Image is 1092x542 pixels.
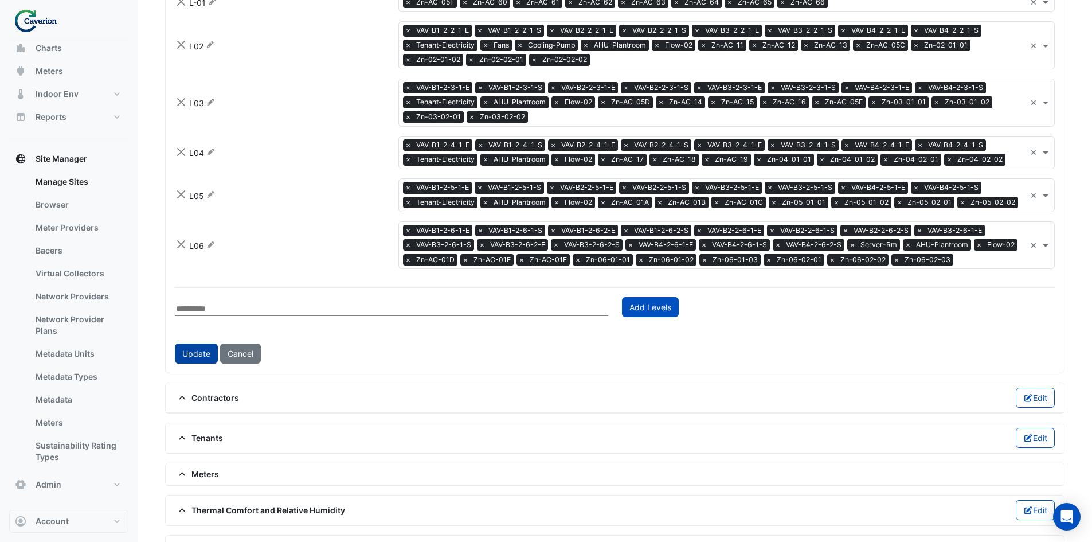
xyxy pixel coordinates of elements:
[36,42,62,54] span: Charts
[629,25,689,36] span: VAV-B2-2-2-1-S
[598,197,608,208] span: ×
[699,239,709,251] span: ×
[551,239,561,251] span: ×
[485,182,544,193] span: VAV-B1-2-5-1-S
[921,25,981,36] span: VAV-B4-2-2-1-S
[15,88,26,100] app-icon: Indoor Env
[26,262,128,285] a: Virtual Collectors
[812,96,822,108] span: ×
[557,182,616,193] span: VAV-B2-2-5-1-E
[175,468,219,480] span: Meters
[838,25,848,36] span: ×
[852,82,912,93] span: VAV-B4-2-3-1-E
[480,154,491,165] span: ×
[817,154,827,165] span: ×
[629,182,689,193] span: VAV-B2-2-5-1-S
[562,154,595,165] span: Flow-02
[1016,500,1055,520] button: Edit
[775,25,835,36] span: VAV-B3-2-2-1-S
[36,479,61,490] span: Admin
[702,154,712,165] span: ×
[486,82,545,93] span: VAV-B1-2-3-1-S
[487,239,548,251] span: VAV-B3-2-6-2-E
[9,60,128,83] button: Meters
[760,96,770,108] span: ×
[598,96,608,108] span: ×
[902,254,953,266] span: Zn-06-02-03
[403,139,413,151] span: ×
[26,193,128,216] a: Browser
[9,37,128,60] button: Charts
[189,191,204,201] span: L05
[711,197,722,208] span: ×
[36,153,87,165] span: Site Manager
[9,147,128,170] button: Site Manager
[704,82,765,93] span: VAV-B3-2-3-1-E
[666,96,705,108] span: Zn-AC-14
[491,40,512,51] span: Fans
[548,225,558,236] span: ×
[911,25,921,36] span: ×
[822,96,866,108] span: Zn-AC-05E
[413,54,463,65] span: Zn-02-01-02
[619,182,629,193] span: ×
[709,239,770,251] span: VAV-B4-2-6-1-S
[175,146,187,158] button: Close
[175,39,187,51] button: Close
[649,154,660,165] span: ×
[646,254,696,266] span: Zn-06-01-02
[413,25,472,36] span: VAV-B1-2-2-1-E
[621,225,631,236] span: ×
[477,111,528,123] span: Zn-03-02-02
[921,40,970,51] span: Zn-02-01-01
[562,96,595,108] span: Flow-02
[660,154,699,165] span: Zn-AC-18
[694,82,704,93] span: ×
[891,154,941,165] span: Zn-04-02-01
[608,96,653,108] span: Zn-AC-05D
[636,254,646,266] span: ×
[811,40,850,51] span: Zn-AC-13
[694,139,704,151] span: ×
[175,432,223,444] span: Tenants
[9,106,128,128] button: Reports
[558,82,618,93] span: VAV-B2-2-3-1-E
[1030,40,1040,52] span: Clear
[413,82,472,93] span: VAV-B1-2-3-1-E
[581,40,591,51] span: ×
[189,98,204,108] span: L03
[9,83,128,106] button: Indoor Env
[765,25,775,36] span: ×
[26,342,128,365] a: Metadata Units
[403,82,413,93] span: ×
[515,40,525,51] span: ×
[631,225,691,236] span: VAV-B1-2-6-2-S
[692,182,702,193] span: ×
[475,225,486,236] span: ×
[968,197,1018,208] span: Zn-05-02-02
[558,139,618,151] span: VAV-B2-2-4-1-E
[925,139,986,151] span: VAV-B4-2-4-1-S
[764,254,774,266] span: ×
[754,154,764,165] span: ×
[403,225,413,236] span: ×
[767,225,777,236] span: ×
[911,40,921,51] span: ×
[527,254,570,266] span: Zn-AC-01F
[768,82,778,93] span: ×
[957,197,968,208] span: ×
[189,148,204,158] span: L04
[26,388,128,411] a: Metadata
[925,225,985,236] span: VAV-B3-2-6-1-E
[26,170,128,193] a: Manage Sites
[778,82,839,93] span: VAV-B3-2-3-1-S
[36,111,66,123] span: Reports
[698,40,709,51] span: ×
[655,197,665,208] span: ×
[840,225,851,236] span: ×
[175,189,187,201] button: Close
[491,154,549,165] span: AHU-Plantroom
[189,241,204,251] span: L06
[460,254,471,266] span: ×
[852,139,912,151] span: VAV-B4-2-4-1-E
